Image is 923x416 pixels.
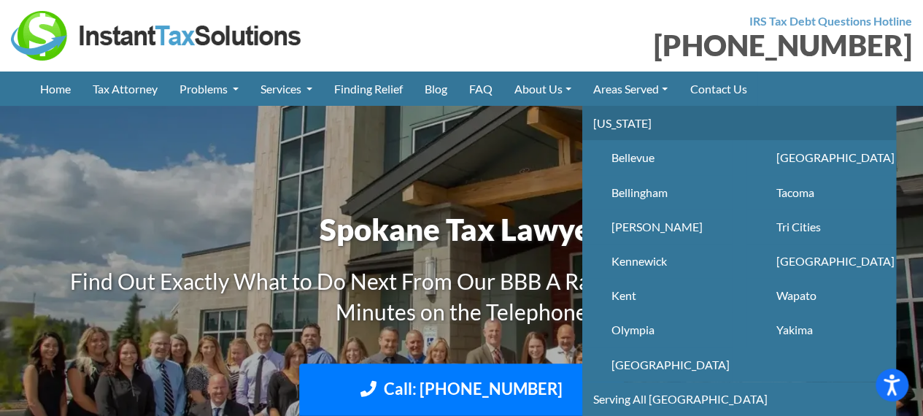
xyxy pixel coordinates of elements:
[582,278,732,312] a: Kent
[582,106,896,140] a: [US_STATE]
[582,382,896,416] a: Serving All [GEOGRAPHIC_DATA]
[11,27,303,41] a: Instant Tax Solutions Logo
[503,72,582,106] a: About Us
[458,72,503,106] a: FAQ
[323,72,414,106] a: Finding Relief
[746,278,896,312] a: Wapato
[57,208,867,251] h1: Spokane Tax Lawyer
[582,244,732,278] a: Kennewick
[57,266,867,327] h3: Find Out Exactly What to Do Next From Our BBB A Rated Specialists within a Few Minutes on the Tel...
[582,175,732,209] a: Bellingham
[29,72,82,106] a: Home
[746,140,896,174] a: [GEOGRAPHIC_DATA]
[582,347,732,382] a: [GEOGRAPHIC_DATA]
[746,244,896,278] a: [GEOGRAPHIC_DATA]
[82,72,169,106] a: Tax Attorney
[169,72,250,106] a: Problems
[679,72,757,106] a: Contact Us
[582,140,732,174] a: Bellevue
[250,72,323,106] a: Services
[582,312,732,347] a: Olympia
[582,72,679,106] a: Areas Served
[582,209,732,244] a: [PERSON_NAME]
[473,31,913,60] div: [PHONE_NUMBER]
[746,312,896,347] a: Yakima
[749,14,912,28] strong: IRS Tax Debt Questions Hotline
[746,209,896,244] a: Tri Cities
[414,72,458,106] a: Blog
[746,175,896,209] a: Tacoma
[11,11,303,61] img: Instant Tax Solutions Logo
